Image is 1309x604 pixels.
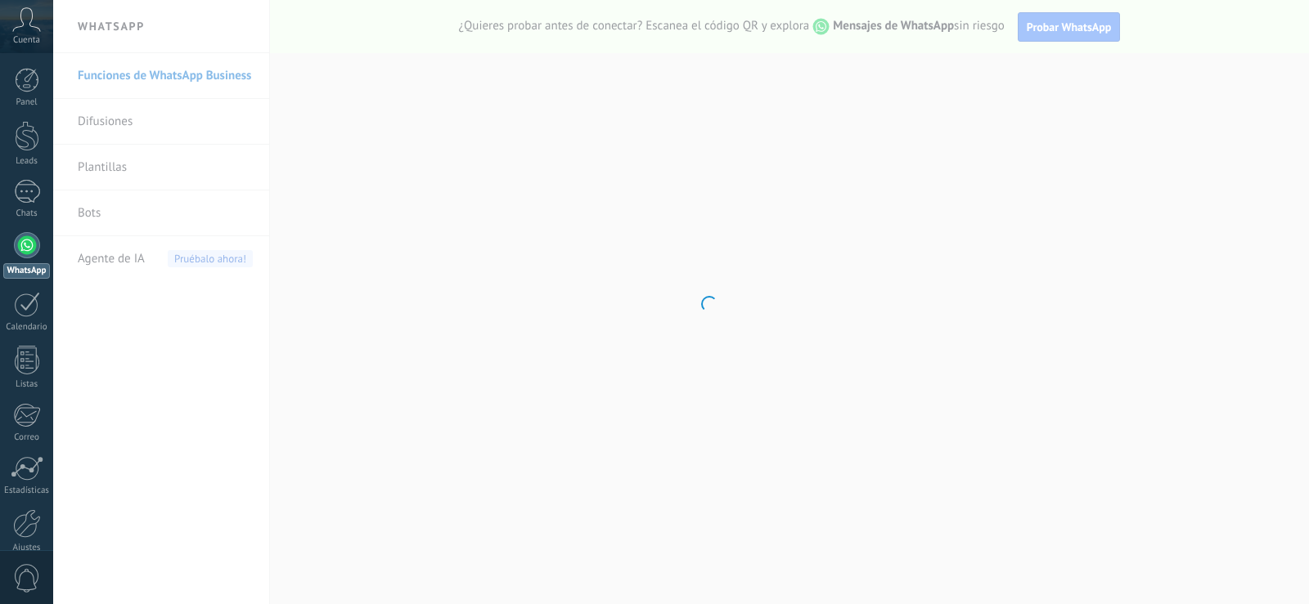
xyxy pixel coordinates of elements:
div: Estadísticas [3,485,51,496]
div: Correo [3,432,51,443]
div: Panel [3,97,51,108]
div: WhatsApp [3,263,50,279]
div: Ajustes [3,543,51,553]
div: Leads [3,156,51,167]
span: Cuenta [13,35,40,46]
div: Calendario [3,322,51,333]
div: Listas [3,379,51,390]
div: Chats [3,208,51,219]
